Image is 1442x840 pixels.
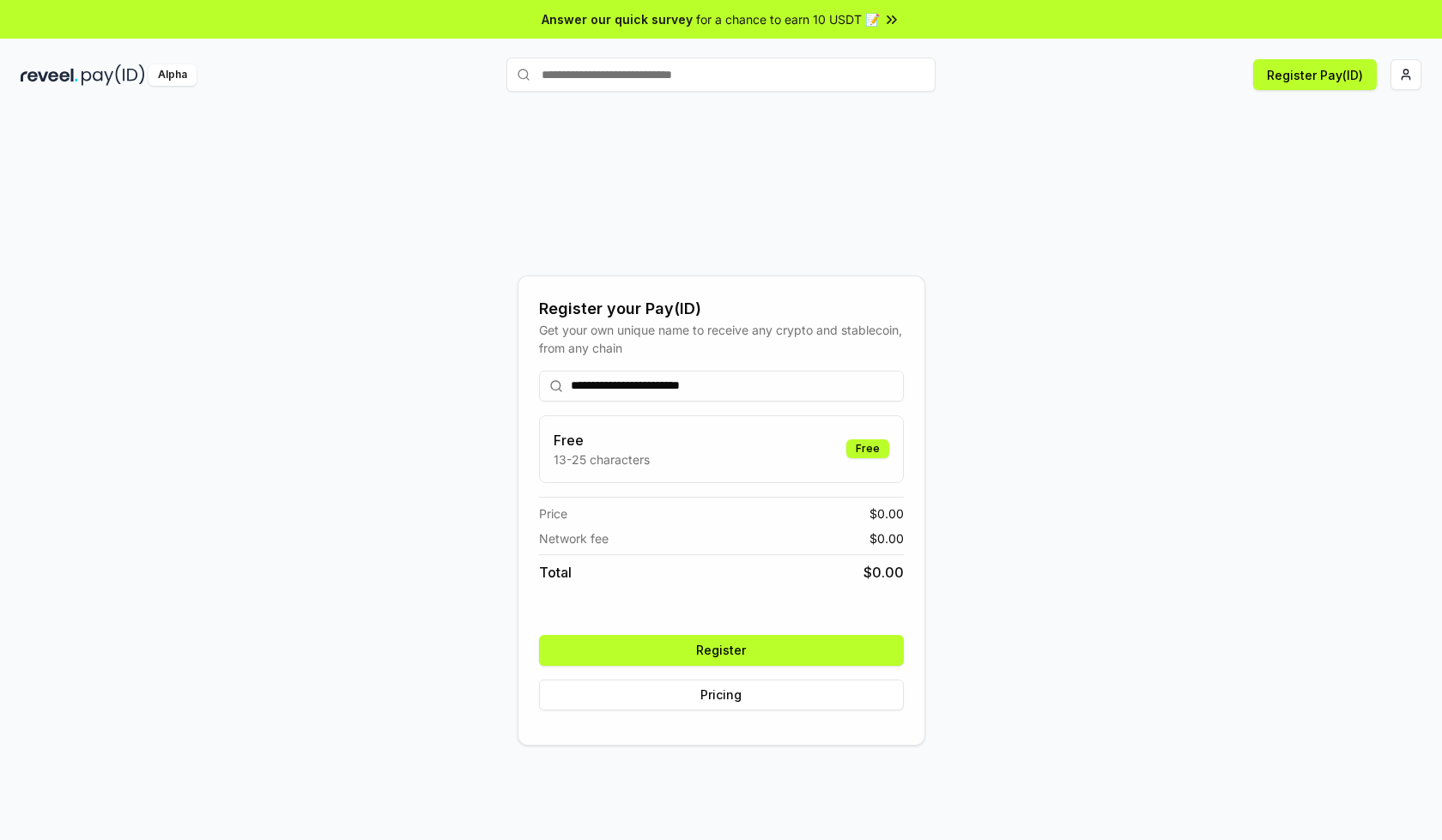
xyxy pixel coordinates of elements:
span: for a chance to earn 10 USDT 📝 [696,10,880,28]
p: 13-25 characters [554,450,650,468]
span: $ 0.00 [869,529,904,547]
button: Register [539,635,904,666]
span: $ 0.00 [869,505,904,523]
span: Answer our quick survey [542,10,693,28]
span: $ 0.00 [863,562,904,583]
h3: Free [554,430,650,450]
span: Network fee [539,529,609,547]
img: pay_id [82,64,145,86]
span: Total [539,562,572,583]
div: Register your Pay(ID) [539,297,904,321]
div: Get your own unique name to receive any crypto and stablecoin, from any chain [539,321,904,357]
button: Register Pay(ID) [1253,59,1377,90]
img: reveel_dark [21,64,78,86]
span: Price [539,505,567,523]
button: Pricing [539,680,904,710]
div: Alpha [148,64,197,86]
div: Free [846,439,889,458]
